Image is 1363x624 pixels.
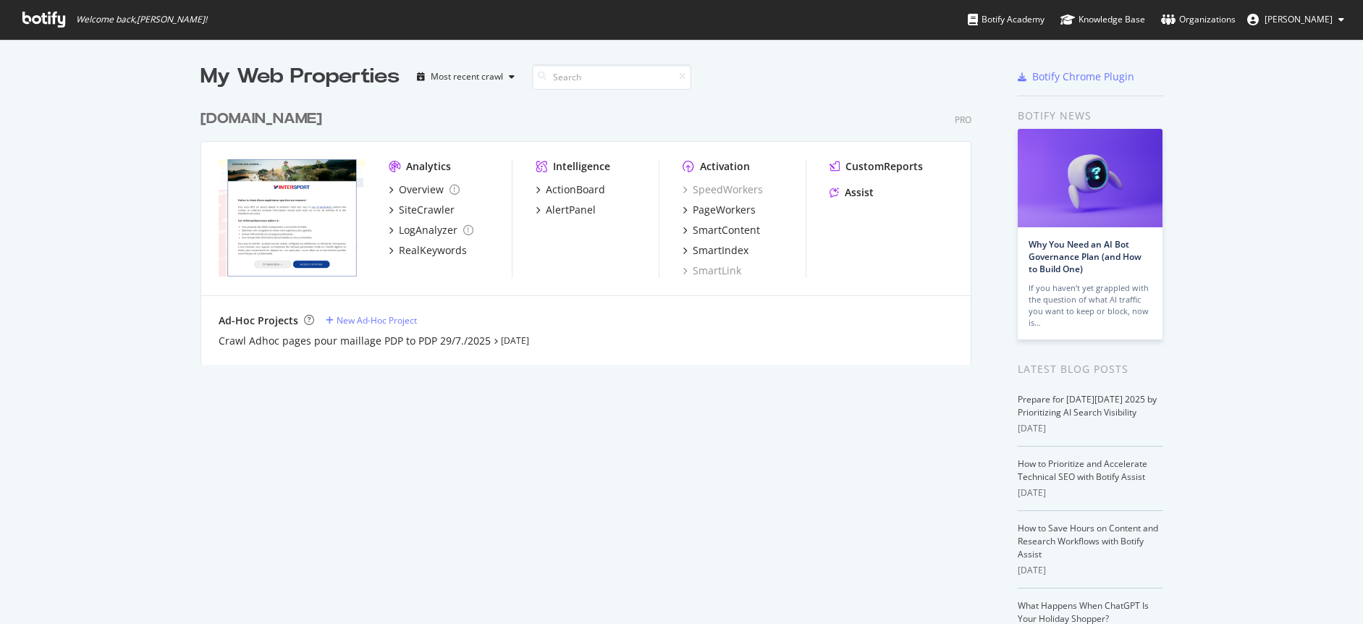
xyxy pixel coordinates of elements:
[830,159,923,174] a: CustomReports
[1236,8,1356,31] button: [PERSON_NAME]
[1018,393,1157,418] a: Prepare for [DATE][DATE] 2025 by Prioritizing AI Search Visibility
[1161,12,1236,27] div: Organizations
[1265,13,1333,25] span: Ariane PREVOT
[546,182,605,197] div: ActionBoard
[201,109,328,130] a: [DOMAIN_NAME]
[399,182,444,197] div: Overview
[1018,486,1163,499] div: [DATE]
[399,203,455,217] div: SiteCrawler
[536,203,596,217] a: AlertPanel
[968,12,1045,27] div: Botify Academy
[845,159,923,174] div: CustomReports
[201,91,983,365] div: grid
[219,159,366,277] img: www.intersport.fr
[389,223,473,237] a: LogAnalyzer
[700,159,750,174] div: Activation
[201,109,322,130] div: [DOMAIN_NAME]
[553,159,610,174] div: Intelligence
[693,243,748,258] div: SmartIndex
[683,223,760,237] a: SmartContent
[532,64,691,90] input: Search
[683,263,741,278] a: SmartLink
[683,203,756,217] a: PageWorkers
[389,243,467,258] a: RealKeywords
[693,203,756,217] div: PageWorkers
[536,182,605,197] a: ActionBoard
[1029,238,1142,275] a: Why You Need an AI Bot Governance Plan (and How to Build One)
[830,185,874,200] a: Assist
[399,243,467,258] div: RealKeywords
[399,223,457,237] div: LogAnalyzer
[1018,522,1158,560] a: How to Save Hours on Content and Research Workflows with Botify Assist
[1018,361,1163,377] div: Latest Blog Posts
[955,114,971,126] div: Pro
[845,185,874,200] div: Assist
[1018,422,1163,435] div: [DATE]
[337,314,417,326] div: New Ad-Hoc Project
[1018,129,1162,227] img: Why You Need an AI Bot Governance Plan (and How to Build One)
[219,334,491,348] a: Crawl Adhoc pages pour maillage PDP to PDP 29/7./2025
[501,334,529,347] a: [DATE]
[693,223,760,237] div: SmartContent
[431,72,503,81] div: Most recent crawl
[219,313,298,328] div: Ad-Hoc Projects
[1018,69,1134,84] a: Botify Chrome Plugin
[1018,108,1163,124] div: Botify news
[683,182,763,197] a: SpeedWorkers
[1018,564,1163,577] div: [DATE]
[683,243,748,258] a: SmartIndex
[1032,69,1134,84] div: Botify Chrome Plugin
[201,62,400,91] div: My Web Properties
[406,159,451,174] div: Analytics
[389,203,455,217] a: SiteCrawler
[1018,458,1147,483] a: How to Prioritize and Accelerate Technical SEO with Botify Assist
[411,65,520,88] button: Most recent crawl
[326,314,417,326] a: New Ad-Hoc Project
[546,203,596,217] div: AlertPanel
[1060,12,1145,27] div: Knowledge Base
[76,14,207,25] span: Welcome back, [PERSON_NAME] !
[389,182,460,197] a: Overview
[1029,282,1152,329] div: If you haven’t yet grappled with the question of what AI traffic you want to keep or block, now is…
